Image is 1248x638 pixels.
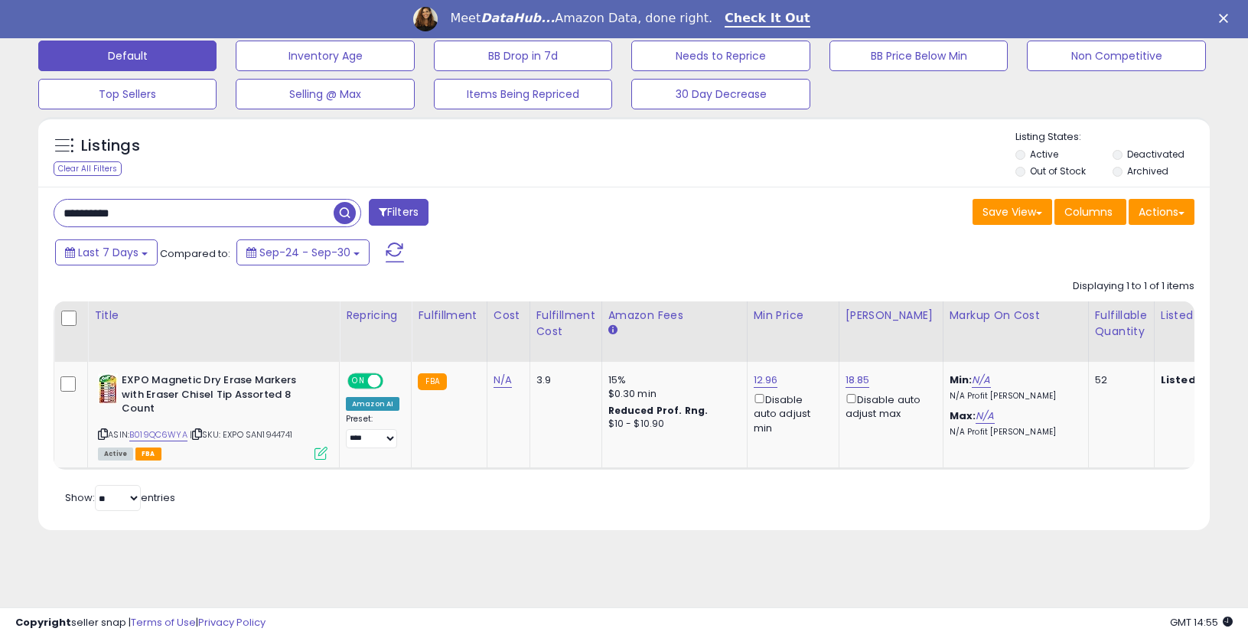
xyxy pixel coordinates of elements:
div: Clear All Filters [54,161,122,176]
button: Columns [1054,199,1126,225]
span: FBA [135,448,161,461]
a: Terms of Use [131,615,196,630]
b: Max: [950,409,976,423]
button: Filters [369,199,428,226]
th: The percentage added to the cost of goods (COGS) that forms the calculator for Min & Max prices. [943,301,1088,362]
div: Fulfillment Cost [536,308,595,340]
div: $0.30 min [608,387,735,401]
b: Reduced Prof. Rng. [608,404,709,417]
span: Show: entries [65,490,175,505]
div: Amazon Fees [608,308,741,324]
div: seller snap | | [15,616,266,630]
span: All listings currently available for purchase on Amazon [98,448,133,461]
small: Amazon Fees. [608,324,617,337]
small: FBA [418,373,446,390]
span: 2025-10-11 14:55 GMT [1170,615,1233,630]
button: Non Competitive [1027,41,1205,71]
div: Close [1219,14,1234,23]
span: Last 7 Days [78,245,138,260]
button: Save View [973,199,1052,225]
button: Items Being Repriced [434,79,612,109]
label: Deactivated [1127,148,1184,161]
button: Actions [1129,199,1194,225]
div: Preset: [346,414,399,448]
div: Disable auto adjust max [846,391,931,421]
div: Fulfillment [418,308,480,324]
p: N/A Profit [PERSON_NAME] [950,391,1077,402]
p: Listing States: [1015,130,1210,145]
button: Top Sellers [38,79,217,109]
i: DataHub... [481,11,555,25]
img: 51t0ix+Z5uL._SL40_.jpg [98,373,118,404]
button: Sep-24 - Sep-30 [236,239,370,265]
button: Needs to Reprice [631,41,810,71]
a: B019QC6WYA [129,428,187,441]
div: Repricing [346,308,405,324]
a: N/A [494,373,512,388]
span: OFF [381,375,406,388]
button: 30 Day Decrease [631,79,810,109]
a: 12.96 [754,373,778,388]
label: Out of Stock [1030,164,1086,177]
img: Profile image for Georgie [413,7,438,31]
h5: Listings [81,135,140,157]
div: [PERSON_NAME] [846,308,937,324]
a: N/A [976,409,994,424]
p: N/A Profit [PERSON_NAME] [950,427,1077,438]
a: Privacy Policy [198,615,266,630]
label: Archived [1127,164,1168,177]
div: Amazon AI [346,397,399,411]
div: $10 - $10.90 [608,418,735,431]
a: N/A [972,373,990,388]
span: Compared to: [160,246,230,261]
label: Active [1030,148,1058,161]
div: ASIN: [98,373,327,458]
button: Inventory Age [236,41,414,71]
div: Displaying 1 to 1 of 1 items [1073,279,1194,294]
button: BB Price Below Min [829,41,1008,71]
b: EXPO Magnetic Dry Erase Markers with Eraser Chisel Tip Assorted 8 Count [122,373,308,420]
button: Selling @ Max [236,79,414,109]
strong: Copyright [15,615,71,630]
div: Markup on Cost [950,308,1082,324]
div: Min Price [754,308,833,324]
div: Meet Amazon Data, done right. [450,11,712,26]
span: Columns [1064,204,1113,220]
button: BB Drop in 7d [434,41,612,71]
button: Default [38,41,217,71]
div: Cost [494,308,523,324]
span: | SKU: EXPO SAN1944741 [190,428,293,441]
a: Check It Out [725,11,810,28]
div: 15% [608,373,735,387]
a: 18.85 [846,373,870,388]
button: Last 7 Days [55,239,158,265]
div: Fulfillable Quantity [1095,308,1148,340]
b: Listed Price: [1161,373,1230,387]
span: ON [349,375,368,388]
div: 52 [1095,373,1142,387]
span: Sep-24 - Sep-30 [259,245,350,260]
b: Min: [950,373,973,387]
div: Title [94,308,333,324]
div: 3.9 [536,373,590,387]
div: Disable auto adjust min [754,391,827,435]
